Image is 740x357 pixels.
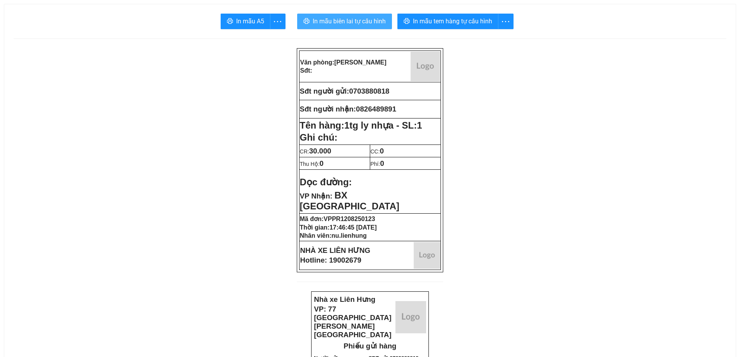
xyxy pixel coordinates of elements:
[417,120,422,131] span: 1
[334,59,387,66] span: [PERSON_NAME]
[380,159,384,167] span: 0
[300,216,375,222] strong: Mã đơn:
[309,147,331,155] span: 30.000
[227,18,233,25] span: printer
[331,232,367,239] span: nu.lienhung
[300,190,399,211] span: BX [GEOGRAPHIC_DATA]
[300,246,371,254] strong: NHÀ XE LIÊN HƯNG
[236,16,264,26] span: In mẫu A5
[344,342,397,350] strong: Phiếu gửi hàng
[300,148,331,155] span: CR:
[314,295,375,303] strong: Nhà xe Liên Hưng
[221,14,270,29] button: printerIn mẫu A5
[300,59,387,66] strong: Văn phòng:
[320,159,324,167] span: 0
[404,18,410,25] span: printer
[300,87,349,95] strong: Sđt người gửi:
[411,52,440,81] img: logo
[300,67,312,74] strong: Sđt:
[314,305,391,339] strong: VP: 77 [GEOGRAPHIC_DATA][PERSON_NAME][GEOGRAPHIC_DATA]
[300,232,367,239] strong: Nhân viên:
[300,192,333,200] span: VP Nhận:
[300,161,324,167] span: Thu Hộ:
[300,224,377,231] strong: Thời gian:
[313,16,386,26] span: In mẫu biên lai tự cấu hình
[297,14,392,29] button: printerIn mẫu biên lai tự cấu hình
[349,87,390,95] span: 0703880818
[300,132,338,143] span: Ghi chú:
[414,242,441,269] img: logo
[300,105,356,113] strong: Sđt người nhận:
[329,224,377,231] span: 17:46:45 [DATE]
[397,14,498,29] button: printerIn mẫu tem hàng tự cấu hình
[380,147,384,155] span: 0
[300,256,362,264] strong: Hotline: 19002679
[303,18,310,25] span: printer
[300,120,422,131] strong: Tên hàng:
[270,14,286,29] button: more
[371,161,384,167] span: Phí:
[324,216,375,222] span: VPPR1208250123
[344,120,422,131] span: 1tg ly nhựa - SL:
[371,148,384,155] span: CC:
[498,17,513,26] span: more
[395,301,426,333] img: logo
[498,14,514,29] button: more
[413,16,492,26] span: In mẫu tem hàng tự cấu hình
[356,105,396,113] span: 0826489891
[270,17,285,26] span: more
[300,177,352,187] strong: Dọc đường:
